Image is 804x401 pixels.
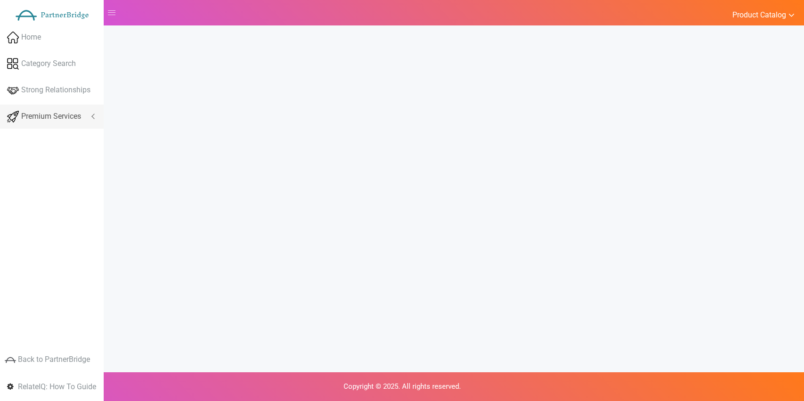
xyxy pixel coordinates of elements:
[21,58,76,69] span: Category Search
[21,111,81,122] span: Premium Services
[21,32,41,43] span: Home
[722,8,795,21] a: Product Catalog
[18,382,96,391] span: RelateIQ: How To Guide
[732,10,786,20] span: Product Catalog
[18,355,90,364] span: Back to PartnerBridge
[21,85,90,96] span: Strong Relationships
[5,354,16,366] img: greyIcon.png
[7,382,797,392] p: Copyright © 2025. All rights reserved.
